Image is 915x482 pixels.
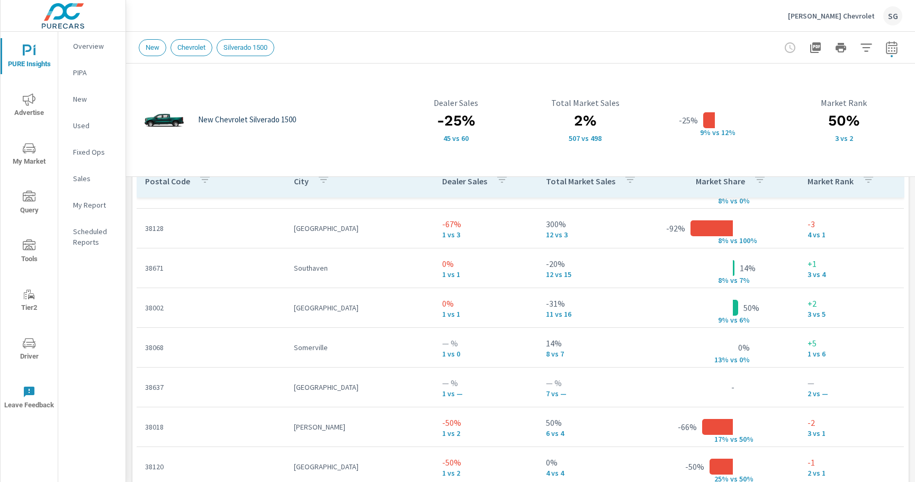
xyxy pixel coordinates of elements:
[706,434,734,444] p: 17% v
[58,65,125,81] div: PIPA
[546,416,658,429] p: 50%
[808,176,854,186] p: Market Rank
[546,469,658,477] p: 4 vs 4
[145,223,277,234] p: 38128
[294,263,426,273] p: Southaven
[706,275,734,285] p: 8% v
[546,310,658,318] p: 11 vs 16
[4,93,55,119] span: Advertise
[442,270,529,279] p: 1 vs 1
[808,389,895,398] p: 2 vs —
[442,176,487,186] p: Dealer Sales
[881,37,902,58] button: Select Date Range
[808,377,895,389] p: —
[442,337,529,350] p: — %
[294,422,426,432] p: [PERSON_NAME]
[1,32,58,422] div: nav menu
[685,460,704,473] p: -50%
[546,377,658,389] p: — %
[808,337,895,350] p: +5
[666,222,685,235] p: -92%
[546,429,658,438] p: 6 vs 4
[294,302,426,313] p: [GEOGRAPHIC_DATA]
[139,43,166,51] span: New
[546,456,658,469] p: 0%
[442,191,529,199] p: 1 vs 0
[546,230,658,239] p: 12 vs 3
[442,389,529,398] p: 1 vs —
[442,456,529,469] p: -50%
[73,200,117,210] p: My Report
[73,94,117,104] p: New
[808,310,895,318] p: 3 vs 5
[4,191,55,217] span: Query
[706,236,734,245] p: 8% v
[734,315,759,325] p: s 6%
[696,176,745,186] p: Market Share
[442,416,529,429] p: -50%
[743,301,759,314] p: 50%
[145,342,277,353] p: 38068
[527,98,643,108] p: Total Market Sales
[171,43,212,51] span: Chevrolet
[4,44,55,70] span: PURE Insights
[145,302,277,313] p: 38002
[731,381,734,394] p: -
[808,297,895,310] p: +2
[442,257,529,270] p: 0%
[546,191,658,199] p: 12 vs 13
[294,176,309,186] p: City
[706,315,734,325] p: 9% v
[706,196,734,206] p: 8% v
[398,98,514,108] p: Dealer Sales
[58,118,125,133] div: Used
[294,382,426,392] p: [GEOGRAPHIC_DATA]
[145,382,277,392] p: 38637
[808,416,895,429] p: -2
[734,236,759,245] p: s 100%
[546,350,658,358] p: 8 vs 7
[442,469,529,477] p: 1 vs 2
[546,257,658,270] p: -20%
[73,147,117,157] p: Fixed Ops
[442,429,529,438] p: 1 vs 2
[808,350,895,358] p: 1 vs 6
[883,6,902,25] div: SG
[145,461,277,472] p: 38120
[808,270,895,279] p: 3 vs 4
[706,355,734,364] p: 13% v
[527,134,643,142] p: 507 vs 498
[58,224,125,250] div: Scheduled Reports
[442,230,529,239] p: 1 vs 3
[294,342,426,353] p: Somerville
[808,257,895,270] p: +1
[58,171,125,186] div: Sales
[679,114,698,127] p: -25%
[830,37,851,58] button: Print Report
[808,469,895,477] p: 2 vs 1
[58,38,125,54] div: Overview
[294,461,426,472] p: [GEOGRAPHIC_DATA]
[145,422,277,432] p: 38018
[58,197,125,213] div: My Report
[73,41,117,51] p: Overview
[734,434,759,444] p: s 50%
[4,142,55,168] span: My Market
[738,341,750,354] p: 0%
[143,104,185,136] img: glamour
[527,112,643,130] h3: 2%
[58,91,125,107] div: New
[4,288,55,314] span: Tier2
[73,67,117,78] p: PIPA
[734,196,759,206] p: s 0%
[442,350,529,358] p: 1 vs 0
[546,270,658,279] p: 12 vs 15
[4,337,55,363] span: Driver
[217,43,274,51] span: Silverado 1500
[546,218,658,230] p: 300%
[805,37,826,58] button: "Export Report to PDF"
[442,377,529,389] p: — %
[442,297,529,310] p: 0%
[4,239,55,265] span: Tools
[145,176,190,186] p: Postal Code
